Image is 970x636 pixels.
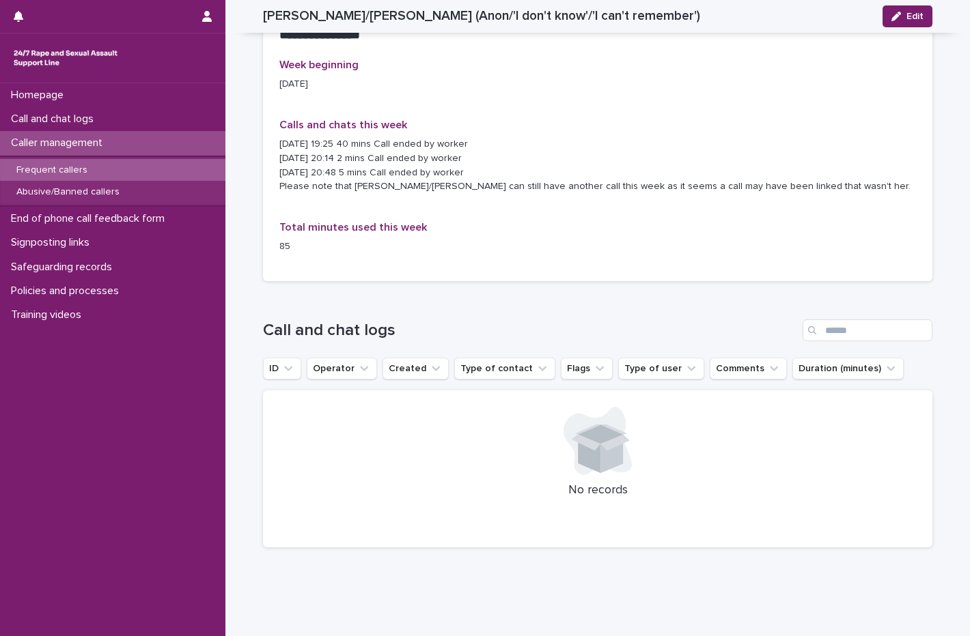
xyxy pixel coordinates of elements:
[279,59,359,70] span: Week beginning
[263,321,797,341] h1: Call and chat logs
[279,240,481,254] p: 85
[5,164,98,176] p: Frequent callers
[5,212,176,225] p: End of phone call feedback form
[561,358,613,379] button: Flags
[792,358,904,379] button: Duration (minutes)
[883,5,932,27] button: Edit
[383,358,449,379] button: Created
[11,44,120,72] img: rhQMoQhaT3yELyF149Cw
[906,12,924,21] span: Edit
[5,236,100,249] p: Signposting links
[710,358,787,379] button: Comments
[803,319,932,341] input: Search
[279,137,916,194] p: [DATE] 19:25 40 mins Call ended by worker [DATE] 20:14 2 mins Call ended by worker [DATE] 20:48 5...
[618,358,704,379] button: Type of user
[5,136,113,149] p: Caller management
[263,358,301,379] button: ID
[5,89,74,102] p: Homepage
[454,358,555,379] button: Type of contact
[279,483,916,498] p: No records
[5,186,130,198] p: Abusive/Banned callers
[279,222,427,233] span: Total minutes used this week
[263,8,700,24] h2: [PERSON_NAME]/[PERSON_NAME] (Anon/'I don't know'/'I can't remember')
[307,358,377,379] button: Operator
[279,119,407,130] span: Calls and chats this week
[5,285,130,298] p: Policies and processes
[279,77,481,91] p: [DATE]
[5,113,105,126] p: Call and chat logs
[5,308,92,321] p: Training videos
[5,261,123,274] p: Safeguarding records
